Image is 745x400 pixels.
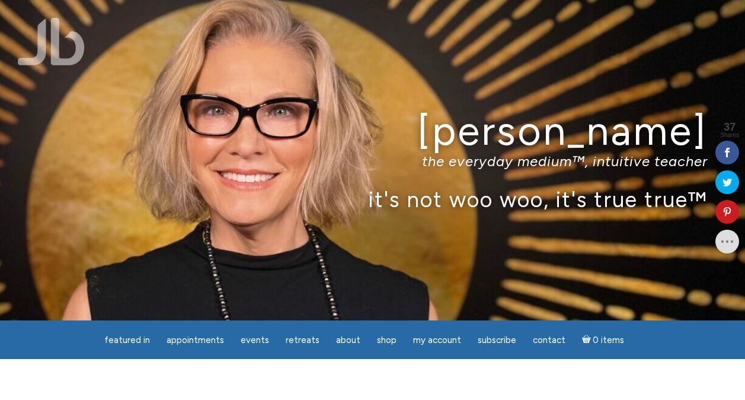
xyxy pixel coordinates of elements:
span: Shares [720,132,739,138]
h1: [PERSON_NAME] [37,109,708,153]
img: Jamie Butler. The Everyday Medium [18,18,85,65]
span: 37 [720,122,739,132]
a: Cart0 items [575,328,632,352]
a: My Account [406,329,468,352]
span: 0 items [593,336,624,345]
i: Cart [582,335,593,345]
a: featured in [97,329,157,352]
span: About [336,335,360,345]
span: Retreats [286,335,319,345]
span: Appointments [167,335,224,345]
a: Events [234,329,276,352]
p: it's not woo woo, it's true true™ [37,186,708,212]
span: Contact [533,335,565,345]
span: featured in [104,335,150,345]
a: Subscribe [471,329,523,352]
span: Events [241,335,269,345]
a: Contact [526,329,573,352]
a: About [329,329,367,352]
a: Appointments [159,329,231,352]
p: the everyday medium™, intuitive teacher [37,153,708,170]
span: Subscribe [478,335,516,345]
span: My Account [413,335,461,345]
a: Retreats [279,329,327,352]
a: Shop [370,329,404,352]
span: Shop [377,335,397,345]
